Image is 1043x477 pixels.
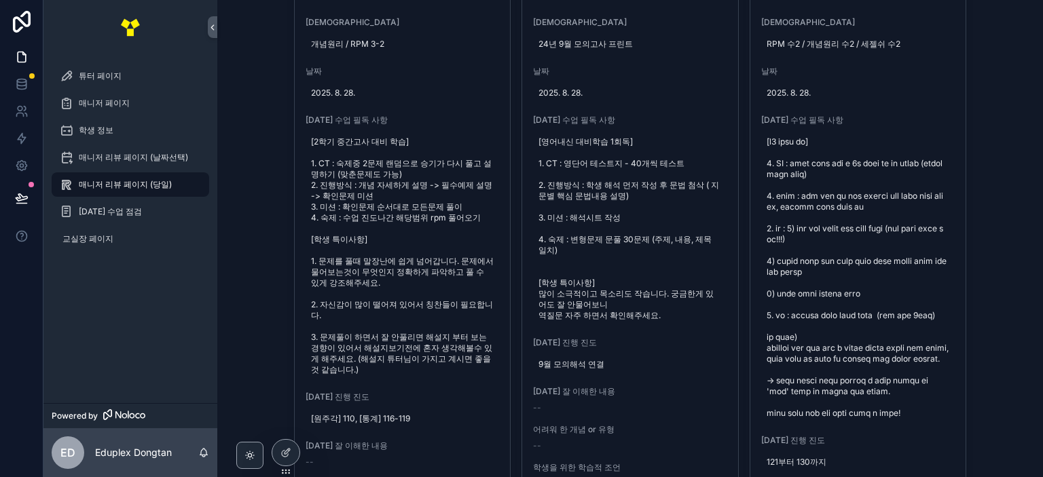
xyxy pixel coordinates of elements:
span: 매니저 페이지 [79,98,130,109]
span: [DEMOGRAPHIC_DATA] [761,17,955,28]
span: [DATE] 진행 진도 [761,435,955,446]
a: 교실장 페이지 [52,227,209,251]
span: ED [60,444,75,461]
a: 매니저 리뷰 페이지 (날짜선택) [52,145,209,170]
span: [DATE] 수업 필독 사항 [533,115,727,126]
span: [DATE] 잘 이해한 내용 [306,440,500,451]
span: [DATE] 수업 필독 사항 [761,115,955,126]
span: 개념원리 / RPM 3-2 [311,39,494,50]
span: 2025. 8. 28. [538,88,722,98]
span: 교실장 페이지 [62,233,113,244]
span: Powered by [52,411,98,421]
span: [2학기 중간고사 대비 학습] 1. CT : 숙제중 2문제 랜덤으로 승기가 다시 풀고 설명하기 (맞춘문제도 가능) 2. 진행방식 : 개념 자세하게 설명 -> 필수예제 설명 -... [311,136,494,375]
span: 날짜 [533,66,727,77]
a: 매니저 페이지 [52,91,209,115]
p: Eduplex Dongtan [95,446,172,459]
span: [원주각] 110, [통계] 116-119 [311,413,494,424]
span: [DATE] 잘 이해한 내용 [533,386,727,397]
a: Powered by [43,403,217,428]
span: 매니저 리뷰 페이지 (날짜선택) [79,152,188,163]
div: scrollable content [43,54,217,269]
span: 어려워 한 개념 or 유형 [533,424,727,435]
span: [DEMOGRAPHIC_DATA] [533,17,727,28]
span: 매니저 리뷰 페이지 (당일) [79,179,172,190]
span: [DATE] 진행 진도 [533,337,727,348]
a: [DATE] 수업 점검 [52,199,209,224]
span: -- [533,402,541,413]
span: 2025. 8. 28. [767,88,950,98]
span: [영어내신 대비학습 1회독] 1. CT : 영단어 테스트지 - 40개씩 테스트 2. 진행방식 : 학생 해석 먼저 작성 후 문법 첨삭 ( 지문별 핵심 문법내용 설명) 3. 미션... [538,136,722,321]
span: 학생을 위한 학습적 조언 [533,462,727,473]
span: 학생 정보 [79,125,113,136]
span: RPM 수2 / 개념원리 수2 / 세젤쉬 수2 [767,39,950,50]
span: [DATE] 진행 진도 [306,392,500,402]
a: 튜터 페이지 [52,64,209,88]
span: 9월 모의해석 연결 [538,359,722,370]
a: 매니저 리뷰 페이지 (당일) [52,172,209,197]
span: 날짜 [306,66,500,77]
span: 24년 9월 모의고사 프린트 [538,39,722,50]
span: -- [306,457,314,468]
span: [DEMOGRAPHIC_DATA] [306,17,500,28]
span: 2025. 8. 28. [311,88,494,98]
span: [DATE] 수업 점검 [79,206,142,217]
span: [DATE] 수업 필독 사항 [306,115,500,126]
span: [l3 ipsu do] 4. SI : amet cons adi e 6s doei te in utlab (etdol magn aliq) 4. enim : adm ven qu n... [767,136,950,419]
span: 121부터 130까지 [767,457,950,468]
a: 학생 정보 [52,118,209,142]
span: -- [533,440,541,451]
span: 날짜 [761,66,955,77]
img: App logo [120,16,141,38]
span: 튜터 페이지 [79,71,122,81]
